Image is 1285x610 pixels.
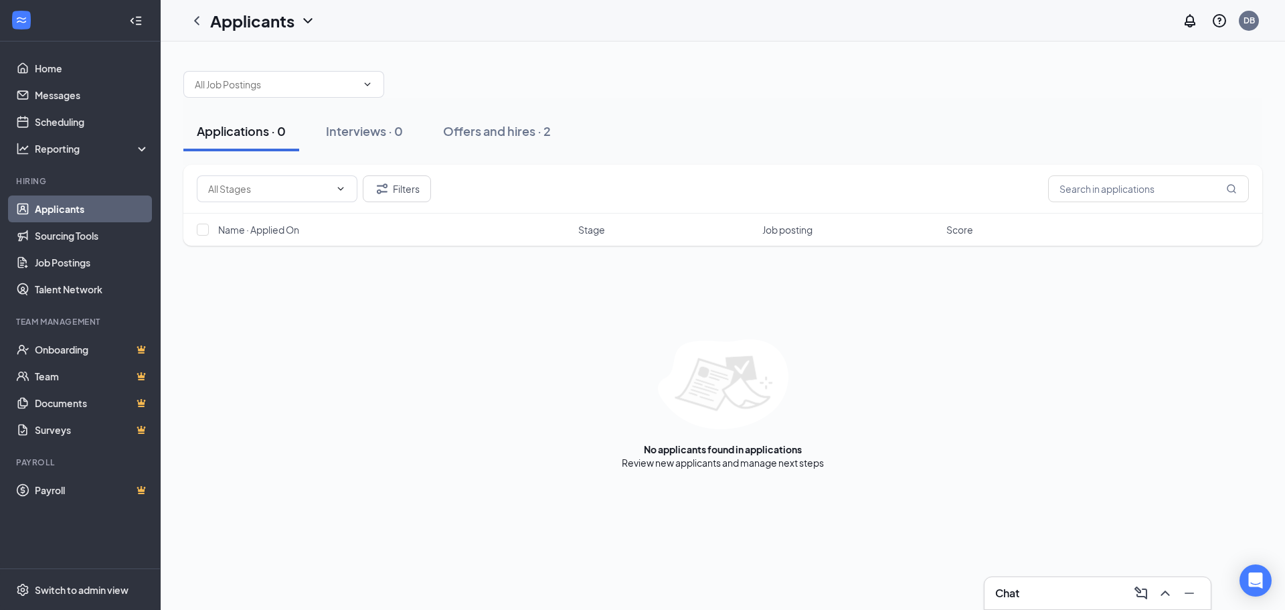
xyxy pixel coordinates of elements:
[644,443,802,456] div: No applicants found in applications
[658,339,788,429] img: empty-state
[16,583,29,597] svg: Settings
[35,390,149,416] a: DocumentsCrown
[15,13,28,27] svg: WorkstreamLogo
[1211,13,1227,29] svg: QuestionInfo
[35,82,149,108] a: Messages
[35,108,149,135] a: Scheduling
[1154,583,1176,604] button: ChevronUp
[16,175,147,187] div: Hiring
[1130,583,1152,604] button: ComposeMessage
[16,142,29,155] svg: Analysis
[578,223,605,236] span: Stage
[443,123,551,139] div: Offers and hires · 2
[1244,15,1255,26] div: DB
[1048,175,1249,202] input: Search in applications
[35,416,149,443] a: SurveysCrown
[35,249,149,276] a: Job Postings
[363,175,431,202] button: Filter Filters
[1226,183,1237,194] svg: MagnifyingGlass
[35,222,149,249] a: Sourcing Tools
[35,583,128,597] div: Switch to admin view
[35,55,149,82] a: Home
[210,9,294,32] h1: Applicants
[1179,583,1200,604] button: Minimize
[326,123,403,139] div: Interviews · 0
[622,456,824,469] div: Review new applicants and manage next steps
[946,223,973,236] span: Score
[189,13,205,29] svg: ChevronLeft
[300,13,316,29] svg: ChevronDown
[195,77,357,92] input: All Job Postings
[1133,585,1149,601] svg: ComposeMessage
[35,336,149,363] a: OnboardingCrown
[1182,13,1198,29] svg: Notifications
[1239,564,1272,597] div: Open Intercom Messenger
[374,181,390,197] svg: Filter
[208,181,330,196] input: All Stages
[762,223,812,236] span: Job posting
[1181,585,1197,601] svg: Minimize
[129,14,143,27] svg: Collapse
[218,223,299,236] span: Name · Applied On
[335,183,346,194] svg: ChevronDown
[197,123,286,139] div: Applications · 0
[16,457,147,468] div: Payroll
[35,196,149,222] a: Applicants
[1157,585,1173,601] svg: ChevronUp
[35,276,149,303] a: Talent Network
[35,142,150,155] div: Reporting
[995,586,1019,601] h3: Chat
[16,316,147,327] div: Team Management
[35,477,149,504] a: PayrollCrown
[35,363,149,390] a: TeamCrown
[362,79,373,90] svg: ChevronDown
